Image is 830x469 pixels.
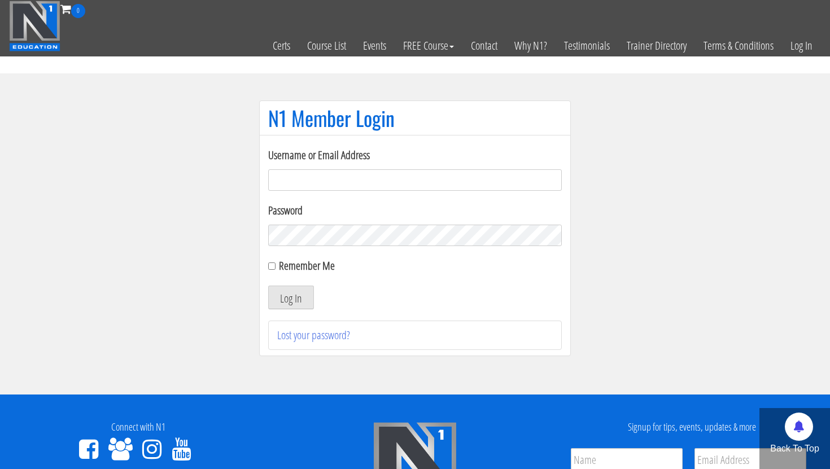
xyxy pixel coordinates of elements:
[695,18,782,73] a: Terms & Conditions
[556,18,618,73] a: Testimonials
[395,18,462,73] a: FREE Course
[8,422,268,433] h4: Connect with N1
[264,18,299,73] a: Certs
[782,18,821,73] a: Log In
[9,1,60,51] img: n1-education
[71,4,85,18] span: 0
[268,107,562,129] h1: N1 Member Login
[462,18,506,73] a: Contact
[268,202,562,219] label: Password
[355,18,395,73] a: Events
[299,18,355,73] a: Course List
[759,442,830,455] p: Back To Top
[60,1,85,16] a: 0
[506,18,556,73] a: Why N1?
[279,258,335,273] label: Remember Me
[618,18,695,73] a: Trainer Directory
[277,327,350,343] a: Lost your password?
[268,147,562,164] label: Username or Email Address
[268,286,314,309] button: Log In
[562,422,822,433] h4: Signup for tips, events, updates & more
